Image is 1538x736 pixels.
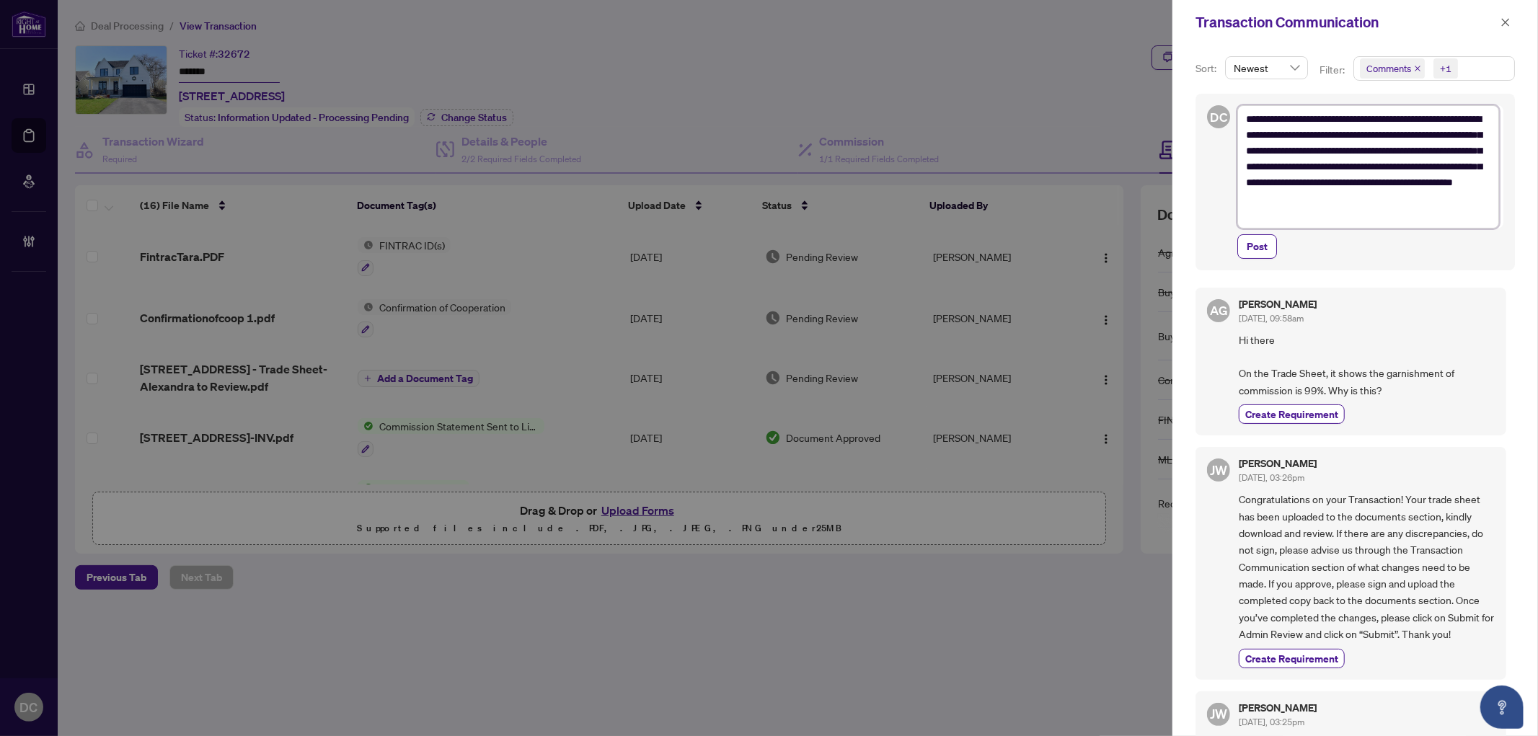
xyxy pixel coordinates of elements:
[1239,299,1317,309] h5: [PERSON_NAME]
[1239,703,1317,713] h5: [PERSON_NAME]
[1239,404,1345,424] button: Create Requirement
[1320,62,1347,78] p: Filter:
[1210,460,1227,480] span: JW
[1239,717,1304,727] span: [DATE], 03:25pm
[1239,458,1317,469] h5: [PERSON_NAME]
[1239,332,1495,399] span: Hi there On the Trade Sheet, it shows the garnishment of commission is 99%. Why is this?
[1480,686,1524,729] button: Open asap
[1210,107,1227,127] span: DC
[1501,17,1511,27] span: close
[1245,407,1338,422] span: Create Requirement
[1210,704,1227,724] span: JW
[1239,491,1495,642] span: Congratulations on your Transaction! Your trade sheet has been uploaded to the documents section,...
[1239,313,1304,324] span: [DATE], 09:58am
[1414,65,1421,72] span: close
[1196,61,1219,76] p: Sort:
[1245,651,1338,666] span: Create Requirement
[1360,58,1425,79] span: Comments
[1366,61,1411,76] span: Comments
[1440,61,1451,76] div: +1
[1239,649,1345,668] button: Create Requirement
[1234,57,1299,79] span: Newest
[1247,235,1268,258] span: Post
[1196,12,1496,33] div: Transaction Communication
[1239,472,1304,483] span: [DATE], 03:26pm
[1210,301,1227,320] span: AG
[1237,234,1277,259] button: Post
